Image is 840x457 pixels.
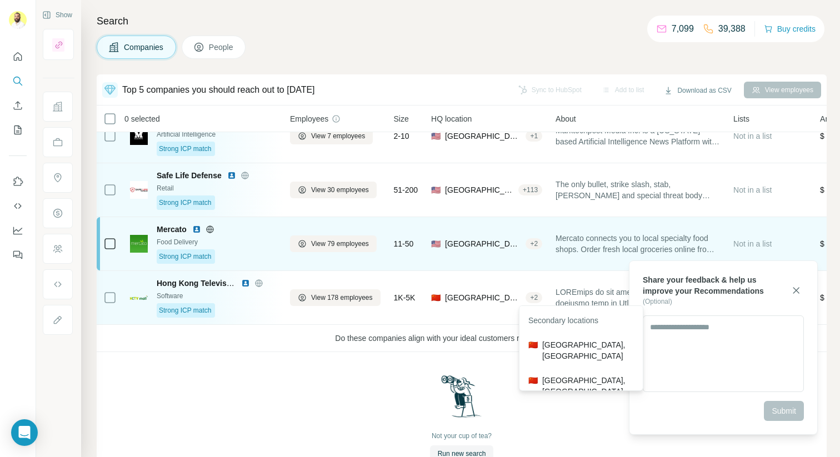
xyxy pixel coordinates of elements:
[733,239,772,248] span: Not in a list
[97,13,827,29] h4: Search
[672,22,694,36] p: 7,099
[764,21,816,37] button: Buy credits
[159,198,212,208] span: Strong ICP match
[394,184,418,195] span: 51-200
[432,431,492,441] div: Not your cup of tea?
[9,11,27,29] img: Avatar
[431,184,441,195] span: 🇺🇸
[394,113,409,124] span: Size
[122,83,315,97] div: Top 5 companies you should reach out to [DATE]
[311,131,365,141] span: View 7 employees
[9,220,27,240] button: Dashboard
[445,184,514,195] span: [GEOGRAPHIC_DATA], [US_STATE]
[656,82,739,99] button: Download as CSV
[431,113,472,124] span: HQ location
[9,96,27,115] button: Enrich CSV
[394,130,409,142] span: 2-10
[290,113,328,124] span: Employees
[556,287,720,309] span: LOREmips do sit ametcon 82-adip elitse doeiusmo temp in Utla Etdo, ma aliquae “adm-veni quis” nos...
[518,185,542,195] div: + 113
[159,144,212,154] span: Strong ICP match
[157,291,277,301] div: Software
[130,127,148,145] img: Logo of Marktechpost
[431,238,441,249] span: 🇺🇸
[130,295,148,300] img: Logo of Hong Kong Television Network
[311,293,373,303] span: View 178 employees
[394,292,416,303] span: 1K-5K
[445,130,521,142] span: [GEOGRAPHIC_DATA], [US_STATE]
[9,47,27,67] button: Quick start
[157,170,222,181] span: Safe Life Defense
[522,308,641,335] div: Secondary locations
[643,274,771,297] div: Share your feedback & help us improve your Recommendations
[556,113,576,124] span: About
[431,292,441,303] span: 🇨🇳
[311,239,369,249] span: View 79 employees
[311,185,369,195] span: View 30 employees
[157,237,277,247] div: Food Delivery
[34,7,80,23] button: Show
[9,172,27,192] button: Use Surfe on LinkedIn
[9,71,27,91] button: Search
[526,239,542,249] div: + 2
[157,224,187,235] span: Mercato
[124,113,160,124] span: 0 selected
[192,225,201,234] img: LinkedIn logo
[556,125,720,147] span: Marktechpost Media Inc. is a [US_STATE]-based Artificial Intelligence News Platform with a commun...
[11,419,38,446] div: Open Intercom Messenger
[290,235,377,252] button: View 79 employees
[556,233,720,255] span: Mercato connects you to local specialty food shops. Order fresh local groceries online from the s...
[157,183,277,193] div: Retail
[643,297,771,307] div: ( Optional )
[290,128,373,144] button: View 7 employees
[97,325,827,352] div: Do these companies align with your ideal customers right now?
[241,279,250,288] img: LinkedIn logo
[733,113,749,124] span: Lists
[227,171,236,180] img: LinkedIn logo
[445,238,521,249] span: [GEOGRAPHIC_DATA], [US_STATE]
[130,235,148,253] img: Logo of Mercato
[290,182,377,198] button: View 30 employees
[556,179,720,201] span: The only bullet, strike slash, stab, [PERSON_NAME] and special threat body armor! NIJ Certified M...
[130,181,148,199] img: Logo of Safe Life Defense
[157,129,277,139] div: Artificial Intelligence
[124,42,164,53] span: Companies
[159,305,212,315] span: Strong ICP match
[526,131,542,141] div: + 1
[733,132,772,140] span: Not in a list
[159,252,212,262] span: Strong ICP match
[526,293,542,303] div: + 2
[445,292,521,303] span: [GEOGRAPHIC_DATA], [GEOGRAPHIC_DATA]
[290,289,381,306] button: View 178 employees
[718,22,746,36] p: 39,388
[733,185,772,194] span: Not in a list
[394,238,414,249] span: 11-50
[9,245,27,265] button: Feedback
[9,196,27,216] button: Use Surfe API
[431,130,441,142] span: 🇺🇸
[209,42,234,53] span: People
[157,279,271,288] span: Hong Kong Television Network
[9,120,27,140] button: My lists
